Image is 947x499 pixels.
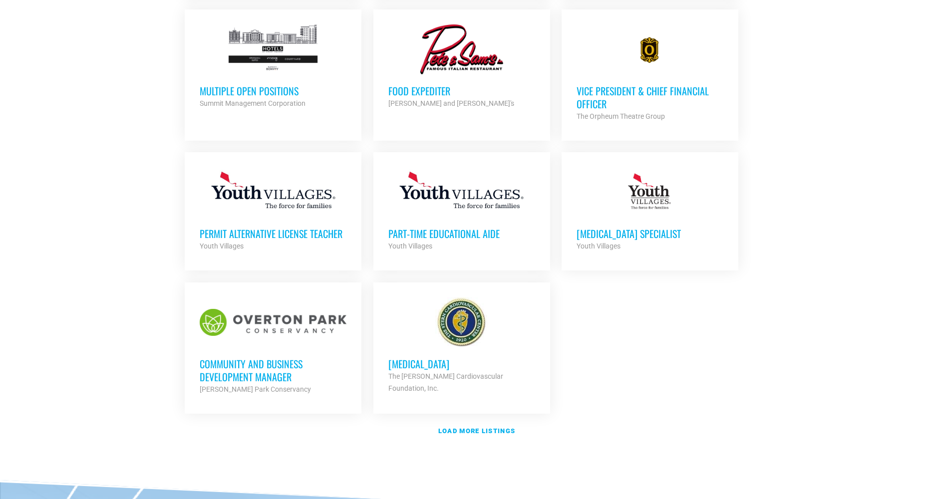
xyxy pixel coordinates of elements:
[185,152,361,267] a: Permit Alternative License Teacher Youth Villages
[200,84,346,97] h3: Multiple Open Positions
[179,420,768,443] a: Load more listings
[388,84,535,97] h3: Food Expediter
[373,282,550,409] a: [MEDICAL_DATA] The [PERSON_NAME] Cardiovascular Foundation, Inc.
[562,9,738,137] a: Vice President & Chief Financial Officer The Orpheum Theatre Group
[577,242,621,250] strong: Youth Villages
[577,84,723,110] h3: Vice President & Chief Financial Officer
[200,99,306,107] strong: Summit Management Corporation
[373,152,550,267] a: Part-Time Educational Aide Youth Villages
[388,357,535,370] h3: [MEDICAL_DATA]
[200,357,346,383] h3: Community and Business Development Manager
[577,112,665,120] strong: The Orpheum Theatre Group
[373,9,550,124] a: Food Expediter [PERSON_NAME] and [PERSON_NAME]'s
[388,242,432,250] strong: Youth Villages
[577,227,723,240] h3: [MEDICAL_DATA] Specialist
[562,152,738,267] a: [MEDICAL_DATA] Specialist Youth Villages
[438,427,515,435] strong: Load more listings
[185,282,361,410] a: Community and Business Development Manager [PERSON_NAME] Park Conservancy
[388,372,503,392] strong: The [PERSON_NAME] Cardiovascular Foundation, Inc.
[185,9,361,124] a: Multiple Open Positions Summit Management Corporation
[388,99,514,107] strong: [PERSON_NAME] and [PERSON_NAME]'s
[200,227,346,240] h3: Permit Alternative License Teacher
[200,242,244,250] strong: Youth Villages
[200,385,311,393] strong: [PERSON_NAME] Park Conservancy
[388,227,535,240] h3: Part-Time Educational Aide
